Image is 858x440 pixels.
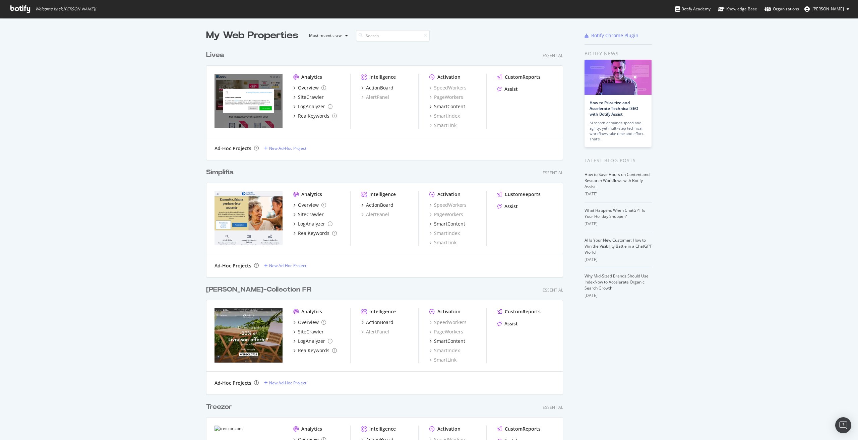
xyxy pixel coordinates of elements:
[505,308,541,315] div: CustomReports
[429,113,460,119] a: SmartIndex
[434,338,465,344] div: SmartContent
[429,84,467,91] a: SpeedWorkers
[366,84,393,91] div: ActionBoard
[497,86,518,92] a: Assist
[206,29,298,42] div: My Web Properties
[429,319,467,326] a: SpeedWorkers
[298,347,329,354] div: RealKeywords
[293,211,324,218] a: SiteCrawler
[293,202,326,208] a: Overview
[356,30,430,42] input: Search
[429,328,463,335] div: PageWorkers
[298,113,329,119] div: RealKeywords
[585,221,652,227] div: [DATE]
[429,122,456,129] a: SmartLink
[718,6,757,12] div: Knowledge Base
[437,426,461,432] div: Activation
[591,32,638,39] div: Botify Chrome Plugin
[361,211,389,218] a: AlertPanel
[585,32,638,39] a: Botify Chrome Plugin
[298,94,324,101] div: SiteCrawler
[366,202,393,208] div: ActionBoard
[293,221,332,227] a: LogAnalyzer
[269,380,306,386] div: New Ad-Hoc Project
[764,6,799,12] div: Organizations
[361,94,389,101] a: AlertPanel
[429,103,465,110] a: SmartContent
[293,338,332,344] a: LogAnalyzer
[206,50,227,60] a: Livea
[590,100,638,117] a: How to Prioritize and Accelerate Technical SEO with Botify Assist
[429,357,456,363] div: SmartLink
[437,308,461,315] div: Activation
[298,319,319,326] div: Overview
[434,103,465,110] div: SmartContent
[585,293,652,299] div: [DATE]
[301,308,322,315] div: Analytics
[214,262,251,269] div: Ad-Hoc Projects
[590,120,647,142] div: AI search demands speed and agility, yet multi-step technical workflows take time and effort. Tha...
[543,170,563,176] div: Essential
[799,4,855,14] button: [PERSON_NAME]
[206,168,236,177] a: Simplifia
[497,426,541,432] a: CustomReports
[429,202,467,208] a: SpeedWorkers
[301,426,322,432] div: Analytics
[812,6,844,12] span: Michaël Akalinski
[585,191,652,197] div: [DATE]
[429,94,463,101] div: PageWorkers
[206,285,314,295] a: [PERSON_NAME]-Collection FR
[293,84,326,91] a: Overview
[429,239,456,246] div: SmartLink
[206,402,232,412] div: Treezor
[293,328,324,335] a: SiteCrawler
[298,84,319,91] div: Overview
[504,320,518,327] div: Assist
[437,191,461,198] div: Activation
[309,34,343,38] div: Most recent crawl
[504,203,518,210] div: Assist
[497,191,541,198] a: CustomReports
[543,53,563,58] div: Essential
[585,172,650,189] a: How to Save Hours on Content and Research Workflows with Botify Assist
[369,74,396,80] div: Intelligence
[298,202,319,208] div: Overview
[264,263,306,268] a: New Ad-Hoc Project
[585,60,652,95] img: How to Prioritize and Accelerate Technical SEO with Botify Assist
[298,338,325,344] div: LogAnalyzer
[585,50,652,57] div: Botify news
[298,221,325,227] div: LogAnalyzer
[434,221,465,227] div: SmartContent
[298,211,324,218] div: SiteCrawler
[497,203,518,210] a: Assist
[361,319,393,326] a: ActionBoard
[585,257,652,263] div: [DATE]
[269,145,306,151] div: New Ad-Hoc Project
[293,103,332,110] a: LogAnalyzer
[429,230,460,237] a: SmartIndex
[505,426,541,432] div: CustomReports
[429,347,460,354] div: SmartIndex
[293,347,337,354] a: RealKeywords
[429,338,465,344] a: SmartContent
[585,237,652,255] a: AI Is Your New Customer: How to Win the Visibility Battle in a ChatGPT World
[206,168,234,177] div: Simplifia
[301,74,322,80] div: Analytics
[504,86,518,92] div: Assist
[298,328,324,335] div: SiteCrawler
[293,319,326,326] a: Overview
[293,230,337,237] a: RealKeywords
[369,191,396,198] div: Intelligence
[35,6,96,12] span: Welcome back, [PERSON_NAME] !
[214,191,283,245] img: simplifia.fr
[585,157,652,164] div: Latest Blog Posts
[264,380,306,386] a: New Ad-Hoc Project
[214,74,283,128] img: livea.fr
[214,380,251,386] div: Ad-Hoc Projects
